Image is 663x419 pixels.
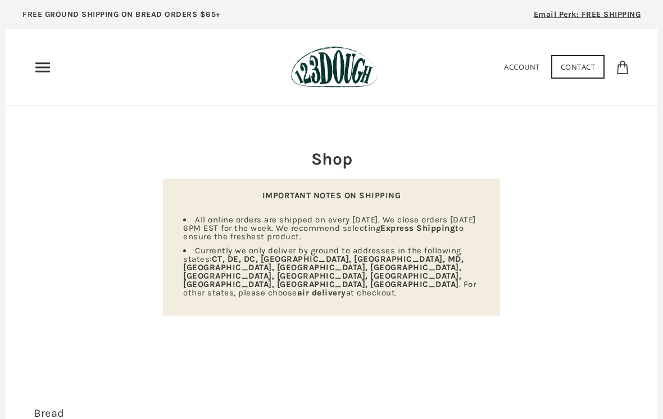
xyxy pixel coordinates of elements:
span: Email Perk: FREE SHIPPING [534,10,641,19]
img: 123Dough Bakery [291,46,377,88]
strong: air delivery [297,288,346,298]
span: All online orders are shipped on every [DATE]. We close orders [DATE] 6PM EST for the week. We re... [183,215,476,242]
a: FREE GROUND SHIPPING ON BREAD ORDERS $65+ [6,6,238,29]
strong: CT, DE, DC, [GEOGRAPHIC_DATA], [GEOGRAPHIC_DATA], MD, [GEOGRAPHIC_DATA], [GEOGRAPHIC_DATA], [GEOG... [183,254,464,289]
strong: IMPORTANT NOTES ON SHIPPING [262,190,401,201]
h2: Shop [163,147,500,171]
a: Contact [551,55,605,79]
p: FREE GROUND SHIPPING ON BREAD ORDERS $65+ [22,8,221,21]
strong: Express Shipping [380,223,455,233]
span: Currently we only deliver by ground to addresses in the following states: . For other states, ple... [183,245,476,298]
a: Email Perk: FREE SHIPPING [517,6,658,29]
a: Account [504,62,540,72]
nav: Primary [34,58,52,76]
